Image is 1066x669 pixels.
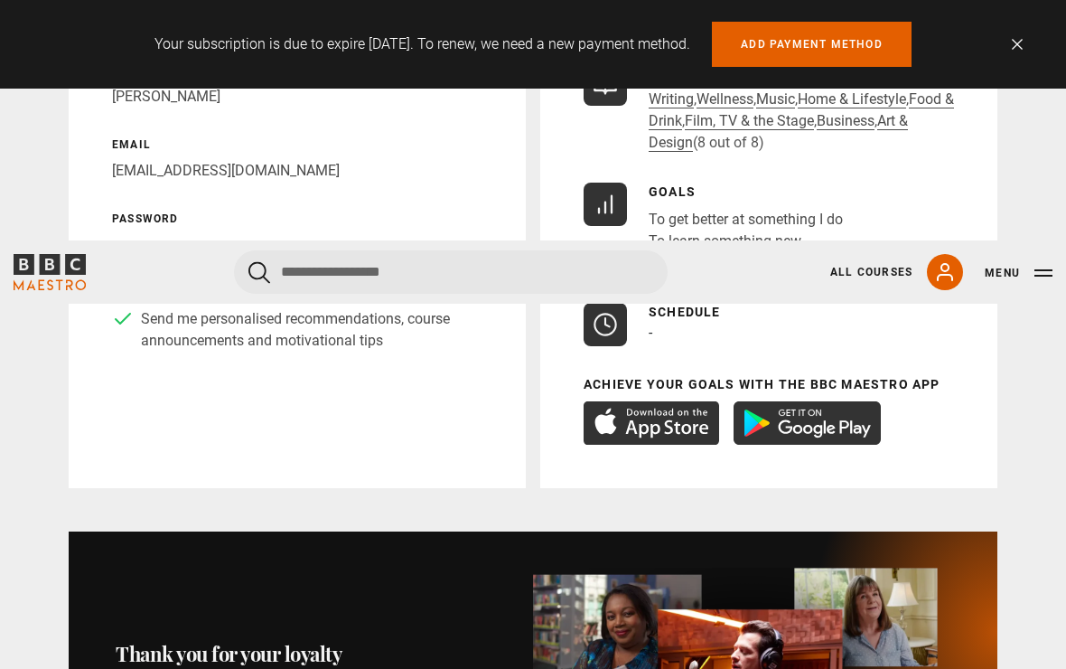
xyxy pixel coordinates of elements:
li: To get better at something I do [649,209,843,231]
button: Toggle navigation [985,264,1052,282]
p: Email [112,137,482,153]
p: Goals [649,183,843,202]
p: [PERSON_NAME] [112,86,482,108]
h2: Thank you for your loyalty [116,642,490,666]
p: Your subscription is due to expire [DATE]. To renew, we need a new payment method. [154,33,690,55]
li: To learn something new [649,231,843,252]
a: Film, TV & the Stage [685,112,814,130]
p: Achieve your goals with the BBC Maestro App [584,375,954,394]
p: Password [112,211,482,227]
a: Business [817,112,874,130]
p: , , , , , , , (8 out of 8) [649,89,954,154]
span: ● ● ● ● ● ● ● ● [112,236,207,253]
svg: BBC Maestro [14,254,86,290]
p: Send me personalised recommendations, course announcements and motivational tips [141,308,482,352]
a: Home & Lifestyle [798,90,906,108]
span: - [649,324,652,341]
a: Writing [649,90,694,108]
p: [EMAIL_ADDRESS][DOMAIN_NAME] [112,160,482,182]
a: All Courses [830,264,912,280]
p: Schedule [649,303,721,322]
a: Add payment method [712,22,912,67]
button: Submit the search query [248,261,270,284]
input: Search [234,250,668,294]
a: Wellness [697,90,753,108]
a: Music [756,90,795,108]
